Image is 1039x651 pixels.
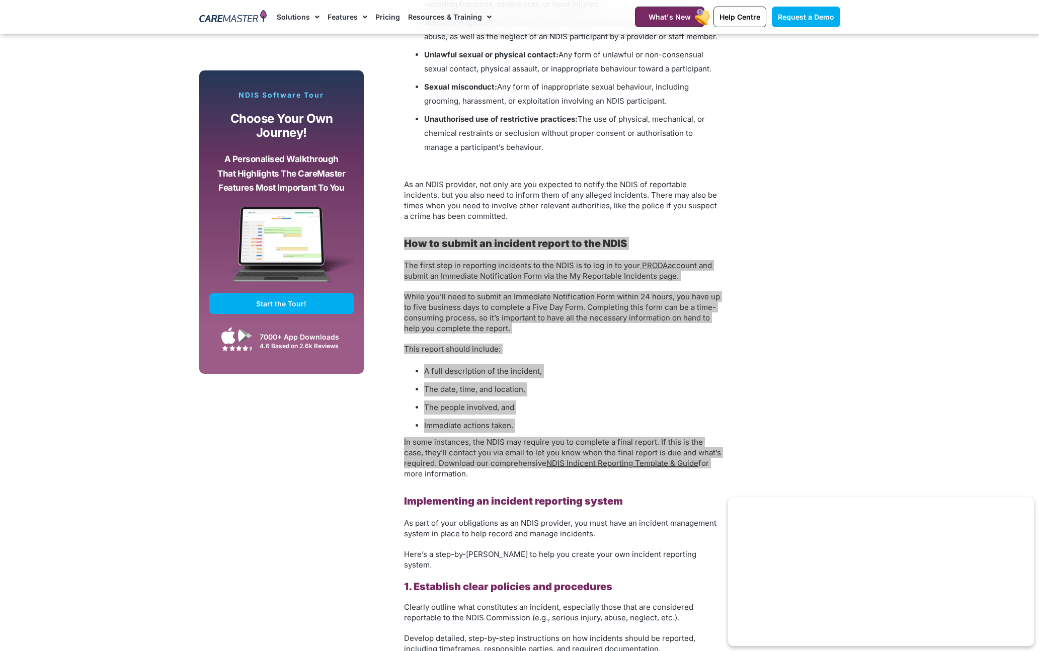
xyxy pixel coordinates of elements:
[221,327,235,344] img: Apple App Store Icon
[238,328,252,343] img: Google Play App Icon
[260,342,349,350] div: 4.6 Based on 2.6k Reviews
[209,91,354,100] p: NDIS Software Tour
[728,497,1034,646] iframe: Popup CTA
[713,7,766,27] a: Help Centre
[404,437,721,478] span: In some instances, the NDIS may require you to complete a final report. If this is the case, they...
[424,384,525,394] span: The date, time, and location,
[404,495,623,507] b: Implementing an incident reporting system
[260,332,349,342] div: 7000+ App Downloads
[424,366,542,376] span: A full description of the incident,
[404,602,693,622] span: Clearly outline what constitutes an incident, especially those that are considered reportable to ...
[404,261,712,281] span: account and submit an Immediate Notification Form via the My Reportable Incidents page.
[404,518,716,538] span: As part of your obligations as an NDIS provider, you must have an incident management system in p...
[720,13,760,21] span: Help Centre
[404,261,640,270] span: The first step in reporting incidents to the NDIS is to log in to your
[404,237,627,250] b: How to submit an incident report to the NDIS
[256,299,306,308] span: Start the Tour!
[404,581,612,593] b: 1. Establish clear policies and procedures
[424,114,705,152] span: The use of physical, mechanical, or chemical restraints or seclusion without proper consent or au...
[222,345,252,351] img: Google Play Store App Review Stars
[424,402,514,412] span: The people involved, and
[424,421,513,430] span: Immediate actions taken.
[424,50,558,59] b: Unlawful sexual or physical contact:
[640,261,668,270] a: PRODA
[424,114,578,124] b: Unauthorised use of restrictive practices:
[209,293,354,314] a: Start the Tour!
[209,207,354,293] img: CareMaster Software Mockup on Screen
[649,13,691,21] span: What's New
[404,292,720,333] span: While you’ll need to submit an Immediate Notification Form within 24 hours, you have up to five b...
[546,458,698,468] a: NDIS Indicent Reporting Template & Guide
[404,180,717,221] span: As an NDIS provider, not only are you expected to notify the NDIS of reportable incidents, but yo...
[778,13,834,21] span: Request a Demo
[772,7,840,27] a: Request a Demo
[424,50,711,73] span: Any form of unlawful or non-consensual sexual contact, physical assault, or inappropriate behavio...
[424,82,497,92] b: Sexual misconduct:
[217,112,347,140] p: Choose your own journey!
[424,82,689,106] span: Any form of inappropriate sexual behaviour, including grooming, harassment, or exploitation invol...
[199,10,267,25] img: CareMaster Logo
[635,7,704,27] a: What's New
[404,549,696,569] span: Here’s a step-by-[PERSON_NAME] to help you create your own incident reporting system.
[404,344,501,354] span: This report should include:
[217,152,347,195] p: A personalised walkthrough that highlights the CareMaster features most important to you
[642,261,668,270] span: PRODA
